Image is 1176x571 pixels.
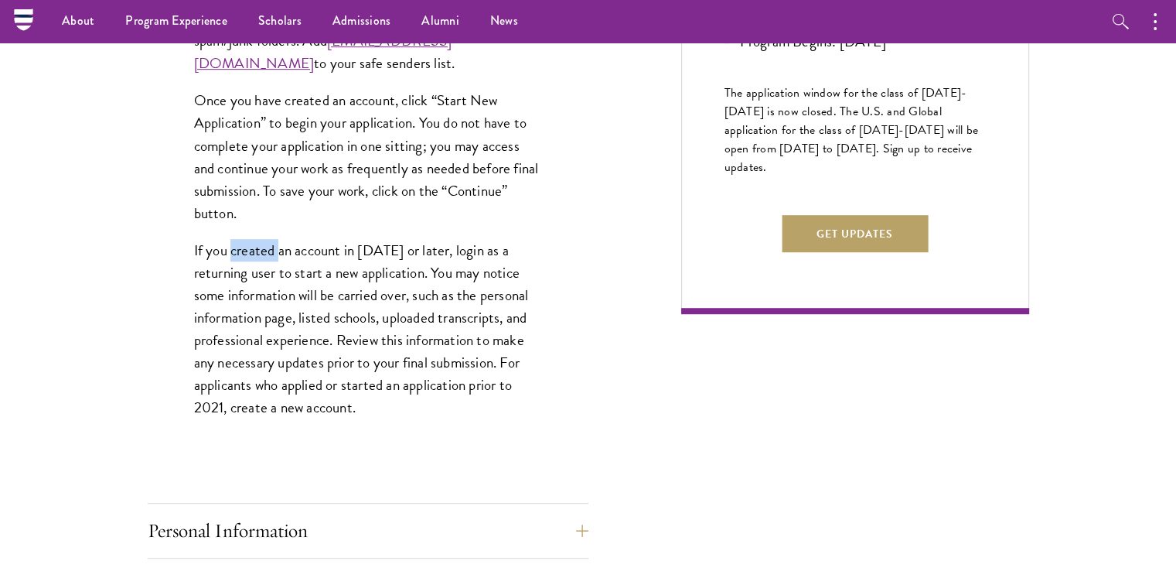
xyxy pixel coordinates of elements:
p: If you created an account in [DATE] or later, login as a returning user to start a new applicatio... [194,239,542,419]
button: Personal Information [148,512,588,549]
p: Once you have created an account, click “Start New Application” to begin your application. You do... [194,89,542,224]
a: [EMAIL_ADDRESS][DOMAIN_NAME] [194,29,452,74]
button: Get Updates [782,215,928,252]
span: The application window for the class of [DATE]-[DATE] is now closed. The U.S. and Global applicat... [724,84,979,176]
